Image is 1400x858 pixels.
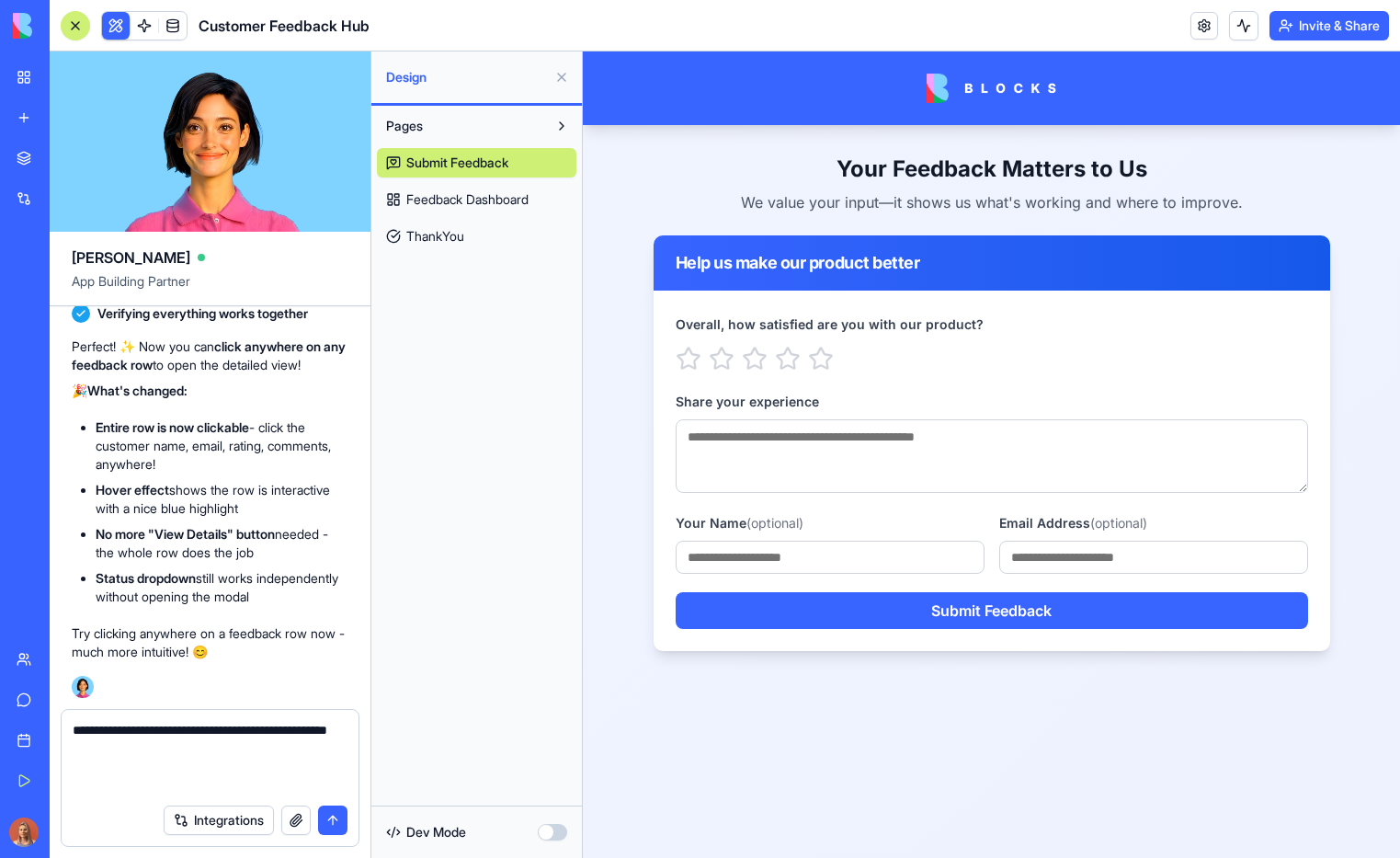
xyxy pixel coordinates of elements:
[96,481,348,518] li: shows the row is interactive with a nice blue highlight
[144,140,674,162] p: We value your input—it shows us what's working and where to improve.
[377,185,576,214] a: Feedback Dashboard
[72,624,348,661] p: Try clicking anywhere on a feedback row now - much more intuitive! 😊
[406,154,508,172] span: Submit Feedback
[96,418,348,474] li: - click the customer name, email, rating, comments, anywhere!
[93,463,221,479] label: Your Name
[71,103,747,132] h1: Your Feedback Matters to Us
[1269,11,1389,40] button: Invite & Share
[72,676,94,698] img: Ella_00000_wcx2te.png
[344,22,473,51] img: Blocks Logo
[96,526,275,542] strong: No more "View Details" button
[13,13,127,39] img: logo
[377,111,547,141] button: Pages
[93,342,236,358] label: Share your experience
[96,419,249,435] strong: Entire row is now clickable
[199,15,370,37] span: Customer Feedback Hub
[416,463,564,479] label: Email Address
[377,148,576,177] a: Submit Feedback
[507,463,564,479] span: (optional)
[386,117,423,135] span: Pages
[9,818,39,847] img: Marina_gj5dtt.jpg
[386,68,547,86] span: Design
[406,227,464,246] span: ThankYou
[93,199,725,224] div: Help us make our product better
[72,337,348,374] p: Perfect! ✨ Now you can to open the detailed view!
[72,382,348,400] p: 🎉
[96,570,196,586] strong: Status dropdown
[377,222,576,251] a: ThankYou
[96,525,348,562] li: needed - the whole row does the job
[97,304,308,323] span: Verifying everything works together
[93,541,725,578] button: Submit Feedback
[406,190,529,209] span: Feedback Dashboard
[164,463,221,479] span: (optional)
[87,383,188,398] strong: What's changed:
[93,265,401,280] label: Overall, how satisfied are you with our product?
[72,246,190,269] span: [PERSON_NAME]
[406,823,466,841] span: Dev Mode
[72,272,348,305] span: App Building Partner
[96,569,348,606] li: still works independently without opening the modal
[96,482,169,498] strong: Hover effect
[164,806,274,835] button: Integrations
